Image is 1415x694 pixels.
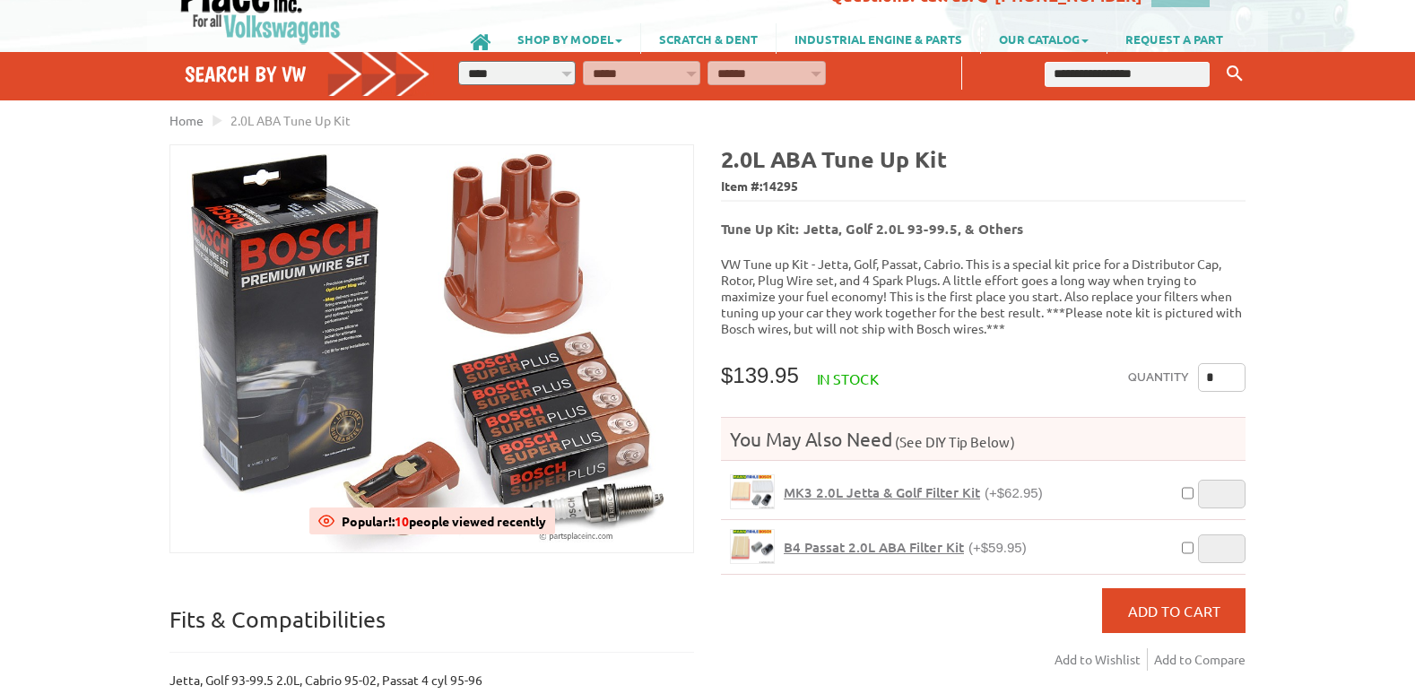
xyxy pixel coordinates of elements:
[721,256,1246,336] p: VW Tune up Kit - Jetta, Golf, Passat, Cabrio. This is a special kit price for a Distributor Cap, ...
[1107,23,1241,54] a: REQUEST A PART
[1128,363,1189,392] label: Quantity
[1055,648,1148,671] a: Add to Wishlist
[731,530,774,563] img: B4 Passat 2.0L ABA Filter Kit
[817,369,879,387] span: In stock
[185,61,430,87] h4: Search by VW
[762,178,798,194] span: 14295
[784,539,1027,556] a: B4 Passat 2.0L ABA Filter Kit(+$59.95)
[985,485,1043,500] span: (+$62.95)
[230,112,351,128] span: 2.0L ABA Tune Up Kit
[499,23,640,54] a: SHOP BY MODEL
[731,475,774,508] img: MK3 2.0L Jetta & Golf Filter Kit
[730,529,775,564] a: B4 Passat 2.0L ABA Filter Kit
[721,220,1023,238] b: Tune Up Kit: Jetta, Golf 2.0L 93-99.5, & Others
[641,23,776,54] a: SCRATCH & DENT
[1102,588,1246,633] button: Add to Cart
[777,23,980,54] a: INDUSTRIAL ENGINE & PARTS
[1221,59,1248,89] button: Keyword Search
[784,538,964,556] span: B4 Passat 2.0L ABA Filter Kit
[784,484,1043,501] a: MK3 2.0L Jetta & Golf Filter Kit(+$62.95)
[981,23,1107,54] a: OUR CATALOG
[169,671,694,690] p: Jetta, Golf 93-99.5 2.0L, Cabrio 95-02, Passat 4 cyl 95-96
[1128,602,1220,620] span: Add to Cart
[721,363,799,387] span: $139.95
[169,605,694,653] p: Fits & Compatibilities
[721,174,1246,200] span: Item #:
[892,433,1015,450] span: (See DIY Tip Below)
[1154,648,1246,671] a: Add to Compare
[721,427,1246,451] h4: You May Also Need
[784,483,980,501] span: MK3 2.0L Jetta & Golf Filter Kit
[721,144,947,173] b: 2.0L ABA Tune Up Kit
[169,112,204,128] a: Home
[170,145,693,552] img: 2.0L ABA Tune Up Kit
[968,540,1027,555] span: (+$59.95)
[730,474,775,509] a: MK3 2.0L Jetta & Golf Filter Kit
